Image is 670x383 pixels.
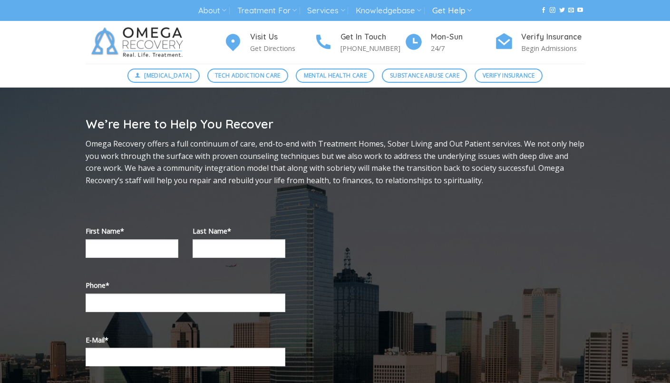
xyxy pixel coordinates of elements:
[86,226,178,236] label: First Name*
[307,2,345,20] a: Services
[431,31,495,43] h4: Mon-Sun
[237,2,297,20] a: Treatment For
[250,31,314,43] h4: Visit Us
[483,71,535,80] span: Verify Insurance
[550,7,555,14] a: Follow on Instagram
[86,138,585,187] p: Omega Recovery offers a full continuum of care, end-to-end with Treatment Homes, Sober Living and...
[304,71,367,80] span: Mental Health Care
[475,69,543,83] a: Verify Insurance
[193,226,285,236] label: Last Name*
[390,71,459,80] span: Substance Abuse Care
[86,21,193,64] img: Omega Recovery
[127,69,200,83] a: [MEDICAL_DATA]
[296,69,374,83] a: Mental Health Care
[541,7,546,14] a: Follow on Facebook
[432,2,472,20] a: Get Help
[559,7,565,14] a: Follow on Twitter
[577,7,583,14] a: Follow on YouTube
[250,43,314,54] p: Get Directions
[207,69,289,83] a: Tech Addiction Care
[223,31,314,54] a: Visit Us Get Directions
[431,43,495,54] p: 24/7
[198,2,226,20] a: About
[568,7,574,14] a: Send us an email
[495,31,585,54] a: Verify Insurance Begin Admissions
[314,31,404,54] a: Get In Touch [PHONE_NUMBER]
[340,31,404,43] h4: Get In Touch
[340,43,404,54] p: [PHONE_NUMBER]
[86,280,285,291] label: Phone*
[144,71,192,80] span: [MEDICAL_DATA]
[521,43,585,54] p: Begin Admissions
[382,69,467,83] a: Substance Abuse Care
[356,2,421,20] a: Knowledgebase
[86,334,285,345] label: E-Mail*
[86,116,585,132] h2: We’re Here to Help You Recover
[215,71,281,80] span: Tech Addiction Care
[521,31,585,43] h4: Verify Insurance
